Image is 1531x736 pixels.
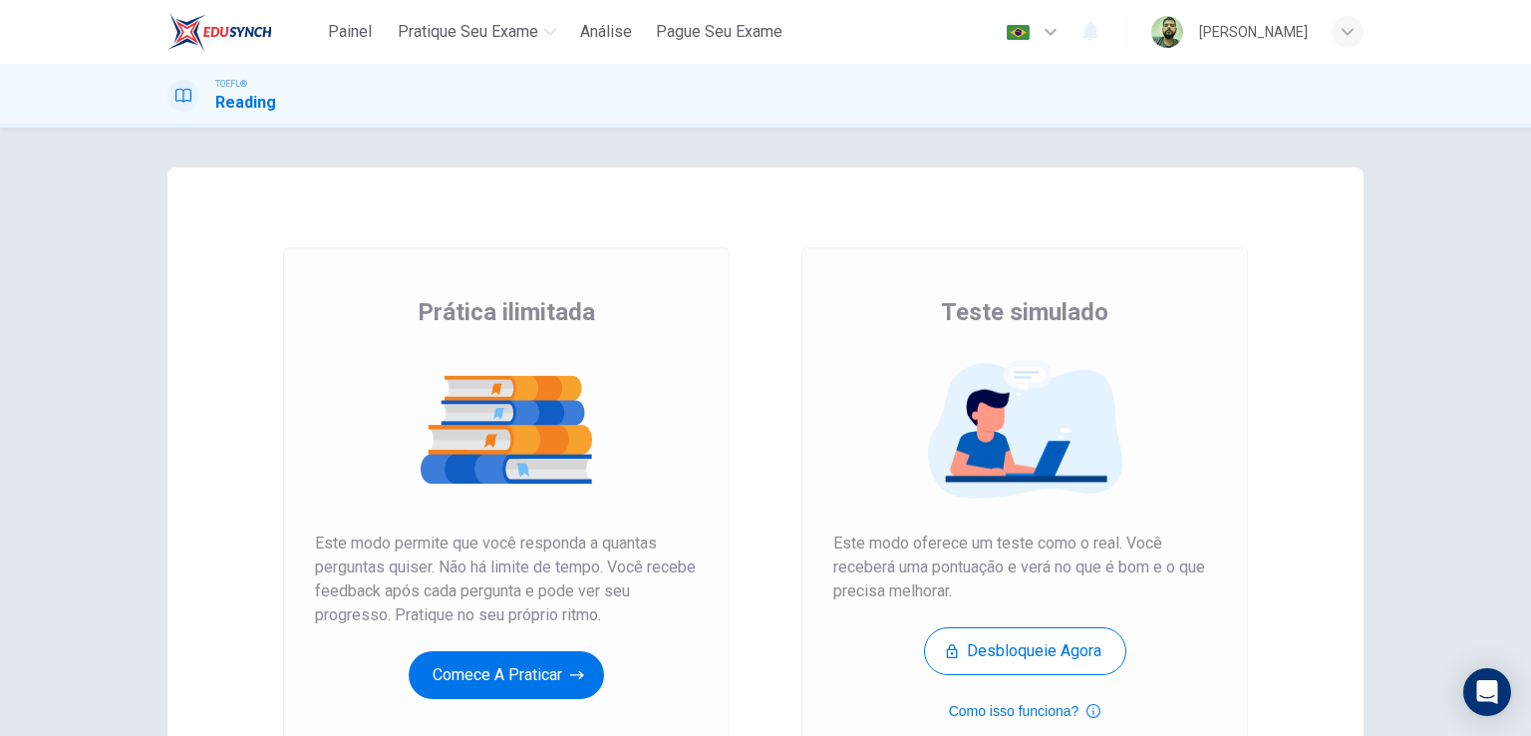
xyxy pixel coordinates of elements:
[167,12,272,52] img: EduSynch logo
[572,14,640,50] button: Análise
[328,20,372,44] span: Painel
[656,20,782,44] span: Pague Seu Exame
[941,296,1108,328] span: Teste simulado
[580,20,632,44] span: Análise
[390,14,564,50] button: Pratique seu exame
[315,532,698,627] span: Este modo permite que você responda a quantas perguntas quiser. Não há limite de tempo. Você rece...
[1151,16,1183,48] img: Profile picture
[1463,668,1511,716] div: Open Intercom Messenger
[833,532,1216,603] span: Este modo oferece um teste como o real. Você receberá uma pontuação e verá no que é bom e o que p...
[418,296,595,328] span: Prática ilimitada
[924,627,1126,675] button: Desbloqueie agora
[949,699,1101,723] button: Como isso funciona?
[215,77,247,91] span: TOEFL®
[409,651,604,699] button: Comece a praticar
[398,20,538,44] span: Pratique seu exame
[215,91,276,115] h1: Reading
[318,14,382,50] button: Painel
[1199,20,1308,44] div: [PERSON_NAME]
[1006,25,1031,40] img: pt
[167,12,318,52] a: EduSynch logo
[648,14,790,50] button: Pague Seu Exame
